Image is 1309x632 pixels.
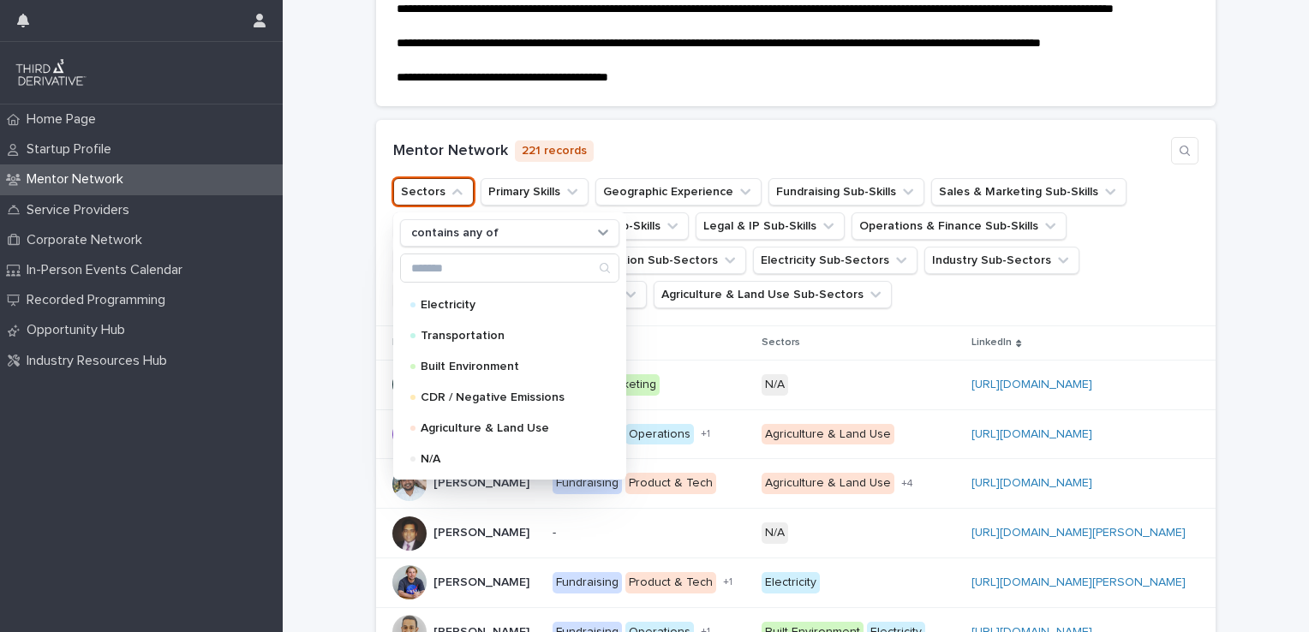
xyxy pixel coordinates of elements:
div: Product & Tech [625,473,716,494]
p: Service Providers [20,202,143,218]
p: In-Person Events Calendar [20,262,196,278]
a: [URL][DOMAIN_NAME] [971,379,1092,391]
p: Agriculture & Land Use [421,422,592,434]
button: Industry Sub-Sectors [924,247,1079,274]
div: Agriculture & Land Use [762,473,894,494]
button: Primary Skills [481,178,589,206]
tr: [PERSON_NAME][PERSON_NAME] -N/A[URL][DOMAIN_NAME][PERSON_NAME] [376,509,1216,558]
p: LinkedIn [971,333,1012,352]
p: Opportunity Hub [20,322,139,338]
button: Legal & IP Sub-Skills [696,212,845,240]
p: 221 records [515,140,594,162]
p: Home Page [20,111,110,128]
div: Agriculture & Land Use [762,424,894,445]
tr: [PERSON_NAME][PERSON_NAME] FundraisingProduct & TechAgriculture & Land Use+4[URL][DOMAIN_NAME] [376,459,1216,509]
span: + 1 [701,429,710,439]
div: Fundraising [553,572,622,593]
span: + 1 [723,577,732,587]
p: CDR / Negative Emissions [421,391,592,403]
img: q0dI35fxT46jIlCv2fcp [14,56,88,90]
button: Sectors [393,178,474,206]
p: contains any of [411,226,499,241]
button: Transportation Sub-Sectors [553,247,746,274]
p: Recorded Programming [20,292,179,308]
div: Operations [625,424,694,445]
div: Fundraising [553,473,622,494]
button: Operations & Finance Sub-Skills [852,212,1067,240]
h1: Mentor Network [393,142,508,161]
div: Product & Tech [625,572,716,593]
p: - [553,526,749,540]
div: Search [400,253,619,283]
p: [PERSON_NAME] [433,572,533,590]
p: Startup Profile [20,141,125,158]
p: Corporate Network [20,232,156,248]
p: [PERSON_NAME] [433,473,533,491]
p: Industry Resources Hub [20,353,181,369]
a: [URL][DOMAIN_NAME] [971,428,1092,440]
p: N/A [421,453,592,465]
a: [URL][DOMAIN_NAME][PERSON_NAME] [971,576,1186,588]
a: [URL][DOMAIN_NAME] [971,477,1092,489]
button: Electricity Sub-Sectors [753,247,917,274]
button: Sales & Marketing Sub-Skills [931,178,1127,206]
p: Electricity [421,299,592,311]
input: Search [401,254,619,282]
p: Transportation [421,330,592,342]
button: HR Sub-Skills [580,212,689,240]
button: Agriculture & Land Use Sub-Sectors [654,281,892,308]
div: N/A [762,522,788,544]
p: Mentor Network [20,171,137,188]
tr: [PERSON_NAME][PERSON_NAME] Sales & MarketingN/A[URL][DOMAIN_NAME] [376,360,1216,409]
span: + 4 [901,479,913,489]
p: Built Environment [421,361,592,373]
tr: [PERSON_NAME][PERSON_NAME] FundraisingProduct & Tech+1Electricity[URL][DOMAIN_NAME][PERSON_NAME] [376,557,1216,607]
tr: [PERSON_NAME][PERSON_NAME] FundraisingOperations+1Agriculture & Land Use[URL][DOMAIN_NAME] [376,409,1216,459]
button: Fundraising Sub-Skills [768,178,924,206]
div: Electricity [762,572,820,593]
p: Sectors [762,333,800,352]
a: [URL][DOMAIN_NAME][PERSON_NAME] [971,527,1186,539]
div: N/A [762,374,788,396]
p: [PERSON_NAME] [433,522,533,540]
button: Geographic Experience [595,178,762,206]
